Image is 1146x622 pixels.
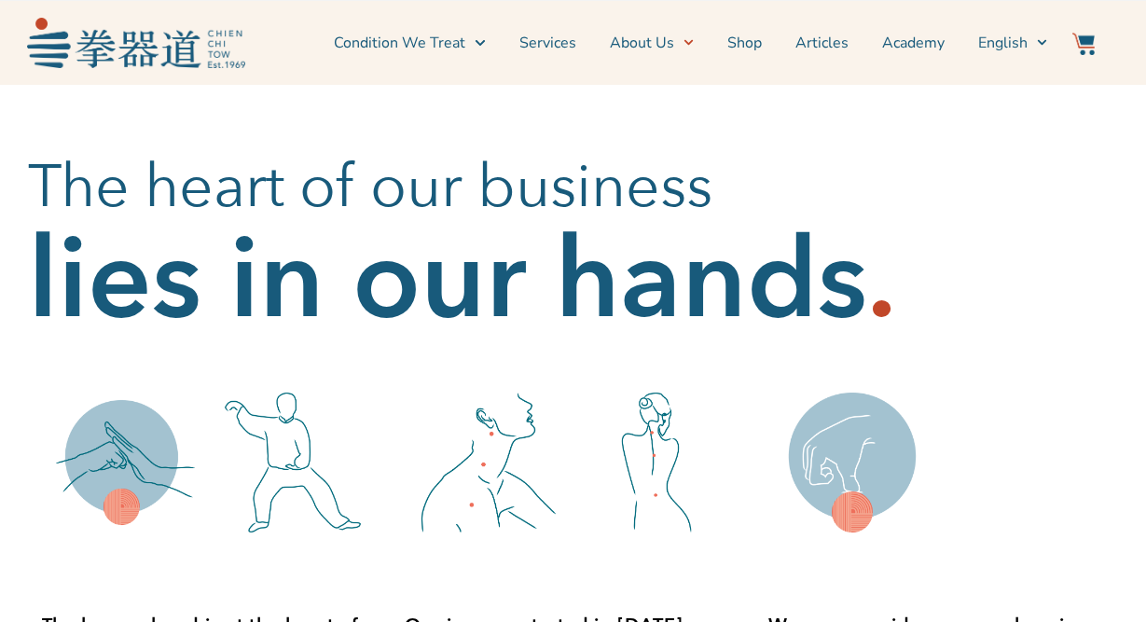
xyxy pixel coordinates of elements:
a: Articles [795,20,849,66]
h2: lies in our hands [28,243,867,318]
h2: The heart of our business [28,150,1119,225]
a: About Us [610,20,694,66]
span: English [978,32,1028,54]
h2: . [867,243,896,318]
a: Academy [882,20,945,66]
nav: Menu [255,20,1047,66]
a: Condition We Treat [334,20,485,66]
a: English [978,20,1047,66]
img: Website Icon-03 [1072,33,1095,55]
a: Services [519,20,576,66]
a: Shop [727,20,762,66]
